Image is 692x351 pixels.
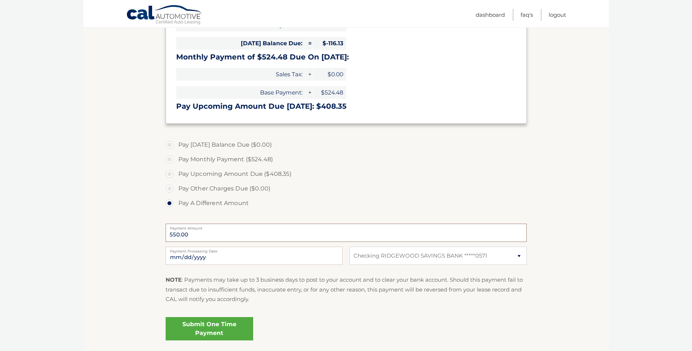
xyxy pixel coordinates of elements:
[166,275,527,304] p: : Payments may take up to 3 business days to post to your account and to clear your bank account....
[306,37,313,50] span: =
[166,152,527,167] label: Pay Monthly Payment ($524.48)
[521,9,533,21] a: FAQ's
[166,317,253,340] a: Submit One Time Payment
[306,86,313,99] span: +
[313,68,346,81] span: $0.00
[306,68,313,81] span: +
[176,53,516,62] h3: Monthly Payment of $524.48 Due On [DATE]:
[176,86,305,99] span: Base Payment:
[176,102,516,111] h3: Pay Upcoming Amount Due [DATE]: $408.35
[166,181,527,196] label: Pay Other Charges Due ($0.00)
[476,9,505,21] a: Dashboard
[313,86,346,99] span: $524.48
[166,276,182,283] strong: NOTE
[166,167,527,181] label: Pay Upcoming Amount Due ($408.35)
[176,68,305,81] span: Sales Tax:
[166,247,343,265] input: Payment Date
[176,37,305,50] span: [DATE] Balance Due:
[166,224,527,242] input: Payment Amount
[166,247,343,252] label: Payment Processing Date
[313,37,346,50] span: $-116.13
[549,9,566,21] a: Logout
[166,196,527,211] label: Pay A Different Amount
[126,5,203,26] a: Cal Automotive
[166,138,527,152] label: Pay [DATE] Balance Due ($0.00)
[166,224,527,229] label: Payment Amount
